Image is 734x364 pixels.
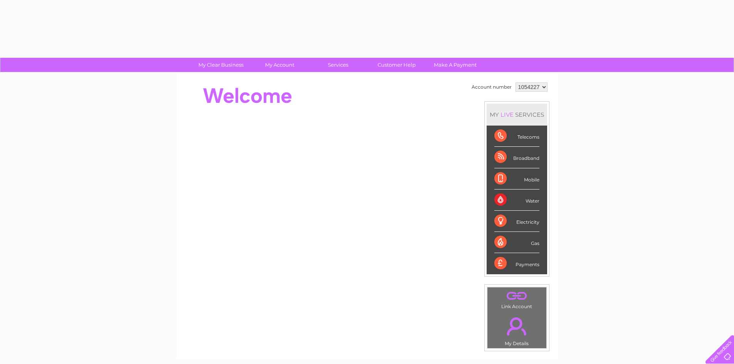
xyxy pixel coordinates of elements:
[248,58,311,72] a: My Account
[487,311,547,349] td: My Details
[487,104,547,126] div: MY SERVICES
[499,111,515,118] div: LIVE
[494,147,539,168] div: Broadband
[494,232,539,253] div: Gas
[365,58,428,72] a: Customer Help
[487,287,547,311] td: Link Account
[494,126,539,147] div: Telecoms
[494,190,539,211] div: Water
[494,168,539,190] div: Mobile
[423,58,487,72] a: Make A Payment
[494,211,539,232] div: Electricity
[489,313,544,340] a: .
[470,81,514,94] td: Account number
[306,58,370,72] a: Services
[189,58,253,72] a: My Clear Business
[494,253,539,274] div: Payments
[489,289,544,303] a: .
